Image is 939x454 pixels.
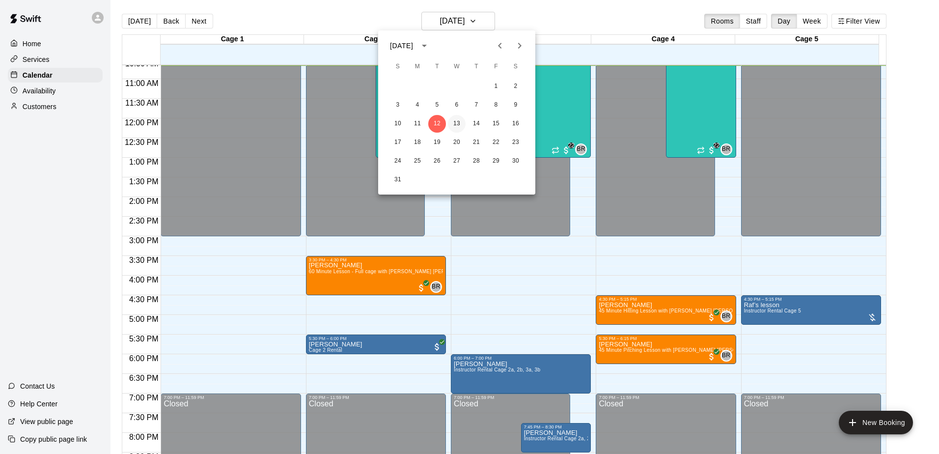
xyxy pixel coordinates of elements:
button: 11 [409,115,426,133]
button: 24 [389,152,407,170]
div: [DATE] [390,41,413,51]
button: 16 [507,115,525,133]
button: 20 [448,134,466,151]
span: Wednesday [448,57,466,77]
span: Saturday [507,57,525,77]
button: 26 [428,152,446,170]
button: 28 [468,152,485,170]
button: Next month [510,36,529,56]
button: 19 [428,134,446,151]
button: 1 [487,78,505,95]
button: 17 [389,134,407,151]
button: 30 [507,152,525,170]
button: 8 [487,96,505,114]
button: 13 [448,115,466,133]
button: 22 [487,134,505,151]
button: 12 [428,115,446,133]
button: Previous month [490,36,510,56]
span: Sunday [389,57,407,77]
button: 5 [428,96,446,114]
button: 23 [507,134,525,151]
button: 6 [448,96,466,114]
button: 31 [389,171,407,189]
button: calendar view is open, switch to year view [416,37,433,54]
button: 29 [487,152,505,170]
button: 3 [389,96,407,114]
button: 9 [507,96,525,114]
button: 4 [409,96,426,114]
button: 25 [409,152,426,170]
button: 10 [389,115,407,133]
span: Tuesday [428,57,446,77]
button: 21 [468,134,485,151]
button: 15 [487,115,505,133]
button: 27 [448,152,466,170]
span: Thursday [468,57,485,77]
button: 2 [507,78,525,95]
button: 14 [468,115,485,133]
span: Monday [409,57,426,77]
button: 7 [468,96,485,114]
button: 18 [409,134,426,151]
span: Friday [487,57,505,77]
